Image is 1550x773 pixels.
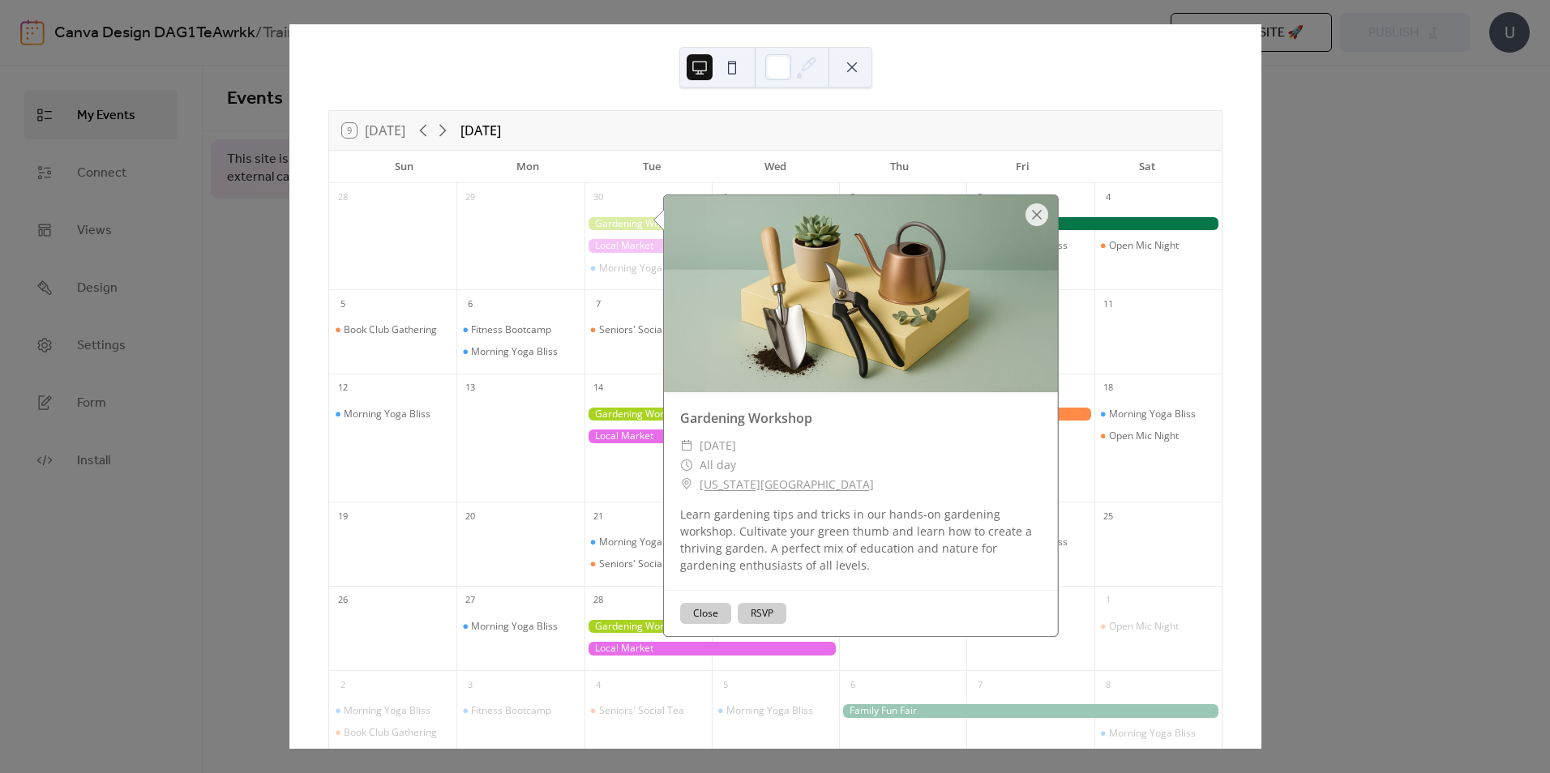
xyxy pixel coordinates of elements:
[334,379,352,397] div: 12
[344,408,430,421] div: Morning Yoga Bliss
[844,189,862,207] div: 2
[961,151,1085,183] div: Fri
[680,455,693,475] div: ​
[584,239,840,253] div: Local Market
[1094,727,1222,740] div: Morning Yoga Bliss
[589,189,607,207] div: 30
[456,620,584,633] div: Morning Yoga Bliss
[589,379,607,397] div: 14
[461,189,479,207] div: 29
[844,676,862,694] div: 6
[329,323,456,336] div: Book Club Gathering
[584,704,712,717] div: Seniors' Social Tea
[700,475,874,494] a: [US_STATE][GEOGRAPHIC_DATA]
[664,408,1058,428] div: Gardening Workshop
[837,151,961,183] div: Thu
[584,429,840,443] div: Local Market
[584,557,712,570] div: Seniors' Social Tea
[599,557,684,570] div: Seniors' Social Tea
[1109,239,1179,252] div: Open Mic Night
[329,408,456,421] div: Morning Yoga Bliss
[726,704,813,717] div: Morning Yoga Bliss
[334,507,352,525] div: 19
[589,676,607,694] div: 4
[456,704,584,717] div: Fitness Bootcamp
[584,323,712,336] div: Seniors' Social Tea
[700,436,736,455] span: [DATE]
[599,262,686,275] div: Morning Yoga Bliss
[589,507,607,525] div: 21
[344,726,437,739] div: Book Club Gathering
[342,151,466,183] div: Sun
[1099,379,1117,397] div: 18
[717,676,734,694] div: 5
[329,704,456,717] div: Morning Yoga Bliss
[589,151,713,183] div: Tue
[584,408,712,421] div: Gardening Workshop
[456,323,584,336] div: Fitness Bootcamp
[680,603,731,624] button: Close
[584,262,712,275] div: Morning Yoga Bliss
[1109,727,1196,740] div: Morning Yoga Bliss
[471,620,558,633] div: Morning Yoga Bliss
[344,704,430,717] div: Morning Yoga Bliss
[466,151,590,183] div: Mon
[456,345,584,358] div: Morning Yoga Bliss
[713,151,837,183] div: Wed
[717,189,734,207] div: 1
[1099,295,1117,313] div: 11
[471,704,551,717] div: Fitness Bootcamp
[334,189,352,207] div: 28
[1094,429,1222,442] div: Open Mic Night
[1099,676,1117,694] div: 8
[700,455,736,475] span: All day
[461,507,479,525] div: 20
[589,295,607,313] div: 7
[584,620,712,634] div: Gardening Workshop
[584,536,712,549] div: Morning Yoga Bliss
[1094,620,1222,633] div: Open Mic Night
[344,323,437,336] div: Book Club Gathering
[461,676,479,694] div: 3
[471,345,558,358] div: Morning Yoga Bliss
[1085,151,1209,183] div: Sat
[460,121,501,140] div: [DATE]
[334,676,352,694] div: 2
[839,704,1222,718] div: Family Fun Fair
[1094,408,1222,421] div: Morning Yoga Bliss
[599,323,684,336] div: Seniors' Social Tea
[599,536,686,549] div: Morning Yoga Bliss
[712,704,839,717] div: Morning Yoga Bliss
[680,436,693,455] div: ​
[584,217,712,231] div: Gardening Workshop
[1109,620,1179,633] div: Open Mic Night
[584,642,840,656] div: Local Market
[599,704,684,717] div: Seniors' Social Tea
[589,591,607,609] div: 28
[1109,429,1179,442] div: Open Mic Night
[680,475,693,494] div: ​
[334,295,352,313] div: 5
[738,603,786,624] button: RSVP
[971,189,989,207] div: 3
[1099,591,1117,609] div: 1
[664,506,1058,574] div: Learn gardening tips and tricks in our hands-on gardening workshop. Cultivate your green thumb an...
[461,295,479,313] div: 6
[1094,239,1222,252] div: Open Mic Night
[329,726,456,739] div: Book Club Gathering
[461,379,479,397] div: 13
[1099,507,1117,525] div: 25
[1099,189,1117,207] div: 4
[334,591,352,609] div: 26
[461,591,479,609] div: 27
[471,323,551,336] div: Fitness Bootcamp
[971,676,989,694] div: 7
[1109,408,1196,421] div: Morning Yoga Bliss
